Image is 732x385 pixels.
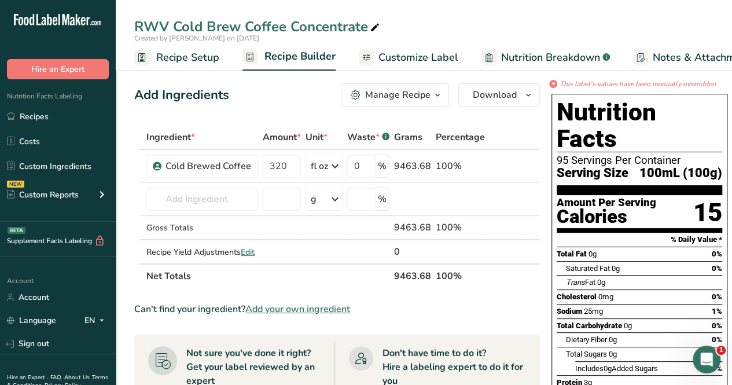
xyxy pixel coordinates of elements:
[436,221,485,234] div: 100%
[156,50,219,65] span: Recipe Setup
[436,159,485,173] div: 100%
[146,188,258,211] input: Add Ingredient
[263,130,301,144] span: Amount
[347,130,389,144] div: Waste
[394,159,431,173] div: 9463.68
[7,59,109,79] button: Hire an Expert
[146,130,195,144] span: Ingredient
[612,264,620,273] span: 0g
[392,263,433,288] th: 9463.68
[560,79,716,89] i: This label's values have been manually overridden
[597,278,605,287] span: 0g
[712,307,722,316] span: 1%
[501,50,600,65] span: Nutrition Breakdown
[458,83,540,107] button: Download
[712,321,722,330] span: 0%
[598,292,613,301] span: 0mg
[557,233,722,247] section: % Daily Value *
[134,16,382,37] div: RWV Cold Brew Coffee Concentrate
[165,159,251,173] div: Cold Brewed Coffee
[566,264,610,273] span: Saturated Fat
[557,166,628,181] span: Serving Size
[306,130,328,144] span: Unit
[241,247,255,258] span: Edit
[7,181,24,188] div: NEW
[242,43,336,71] a: Recipe Builder
[365,88,431,102] div: Manage Recipe
[712,250,722,258] span: 0%
[712,335,722,344] span: 0%
[566,278,595,287] span: Fat
[557,208,656,225] div: Calories
[557,292,597,301] span: Cholesterol
[557,197,656,208] div: Amount Per Serving
[84,314,109,328] div: EN
[566,350,607,358] span: Total Sugars
[693,346,720,373] iframe: Intercom live chat
[604,364,612,373] span: 0g
[7,310,56,331] a: Language
[341,83,449,107] button: Manage Recipe
[264,49,336,64] span: Recipe Builder
[473,88,517,102] span: Download
[359,45,458,71] a: Customize Label
[557,321,622,330] span: Total Carbohydrate
[311,192,317,206] div: g
[436,130,485,144] span: Percentage
[639,166,722,181] span: 100mL (100g)
[8,227,25,234] div: BETA
[146,222,258,234] div: Gross Totals
[566,278,585,287] i: Trans
[146,246,258,258] div: Recipe Yield Adjustments
[394,221,431,234] div: 9463.68
[64,373,92,382] a: About Us .
[624,321,632,330] span: 0g
[7,373,48,382] a: Hire an Expert .
[481,45,610,71] a: Nutrition Breakdown
[712,264,722,273] span: 0%
[712,292,722,301] span: 0%
[693,197,722,228] div: 15
[134,34,259,43] span: Created by [PERSON_NAME] on [DATE]
[311,159,328,173] div: fl oz
[378,50,458,65] span: Customize Label
[557,155,722,166] div: 95 Servings Per Container
[245,302,350,316] span: Add your own ingredient
[566,335,607,344] span: Dietary Fiber
[50,373,64,382] a: FAQ .
[609,335,617,344] span: 0g
[609,350,617,358] span: 0g
[7,189,79,201] div: Custom Reports
[716,346,726,355] span: 1
[144,263,392,288] th: Net Totals
[394,130,422,144] span: Grams
[588,250,597,258] span: 0g
[557,307,582,316] span: Sodium
[433,263,487,288] th: 100%
[557,99,722,152] h1: Nutrition Facts
[134,302,540,316] div: Can't find your ingredient?
[134,45,219,71] a: Recipe Setup
[557,250,587,258] span: Total Fat
[575,364,658,373] span: Includes Added Sugars
[134,86,229,105] div: Add Ingredients
[584,307,603,316] span: 25mg
[394,245,431,259] div: 0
